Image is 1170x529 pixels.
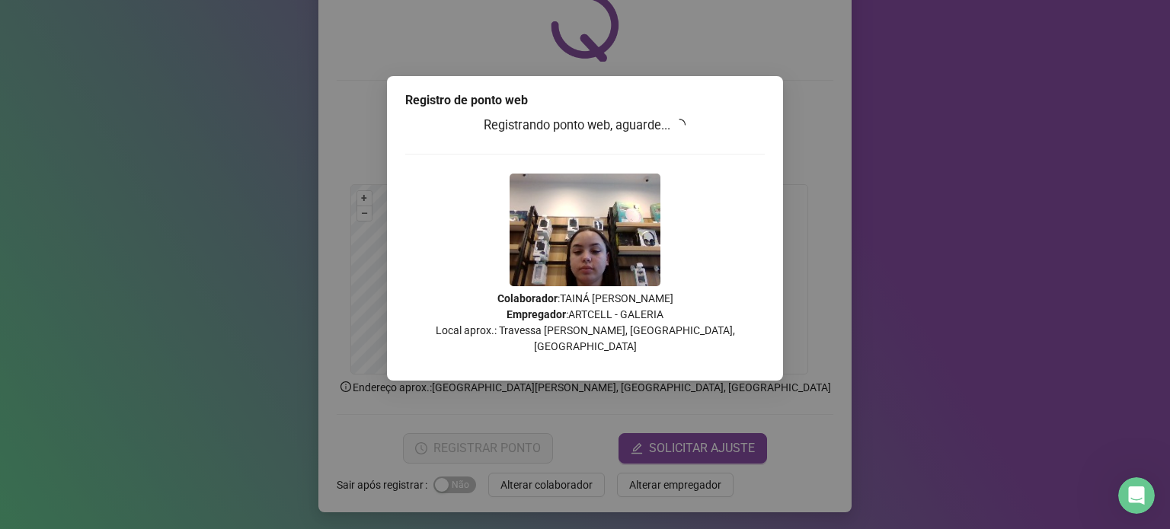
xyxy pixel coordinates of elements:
[1118,477,1155,514] iframe: Intercom live chat
[405,91,765,110] div: Registro de ponto web
[510,174,660,286] img: Z
[673,119,686,131] span: loading
[497,292,558,304] strong: Colaborador
[507,308,566,320] strong: Empregador
[405,116,765,135] h3: Registrando ponto web, aguarde...
[405,291,765,355] p: : TAINÁ [PERSON_NAME] : ARTCELL - GALERIA Local aprox.: Travessa [PERSON_NAME], [GEOGRAPHIC_DATA]...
